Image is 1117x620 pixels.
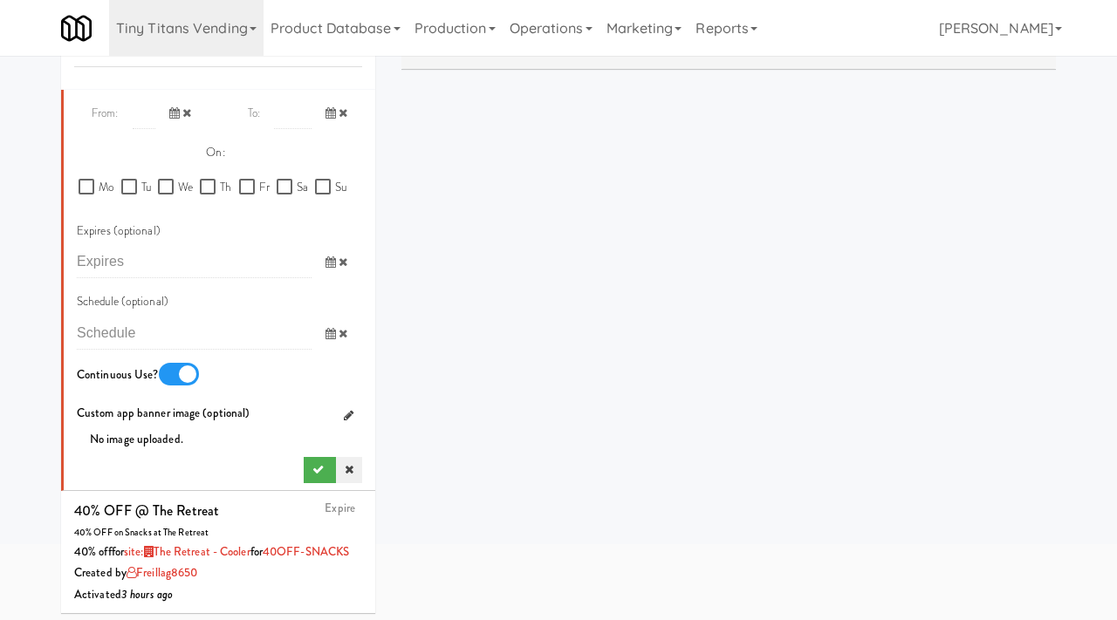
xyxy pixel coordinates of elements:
a: freillag8650 [127,564,197,581]
a: 40OFF-SNACKS [263,543,349,560]
a: site:The Retreat - Cooler [124,543,250,560]
span: Created by [74,564,197,581]
label: We [158,177,193,199]
input: Schedule [77,317,312,350]
span: From: [77,97,133,129]
a: Expire [325,500,355,516]
input: Expires [77,246,312,278]
input: We [158,181,178,194]
div: 40% OFF @ The Retreat [74,498,219,524]
div: No image uploaded. [90,429,362,451]
input: Th [200,181,220,194]
label: Schedule (optional) [77,291,168,313]
input: Su [315,181,335,194]
label: Su [315,177,346,199]
li: Expire40% OFF @ The Retreat40% OFF on Snacks at The Retreat40% offforsite:The Retreat - Coolerfor... [61,491,375,612]
img: Micromart [61,13,92,44]
label: Mo [79,177,114,199]
label: Th [200,177,231,199]
div: 40% OFF on Snacks at The Retreat [74,524,362,542]
input: Fr [239,181,259,194]
div: 40% off [74,542,362,563]
label: Expires (optional) [77,221,161,242]
label: Tu [121,177,151,199]
input: Mo [79,181,99,194]
div: Continuous Use? [77,363,207,390]
i: 3 hours ago [121,586,173,603]
label: Sa [277,177,308,199]
input: Sa [277,181,297,194]
span: for [112,543,250,560]
label: Fr [239,177,270,199]
label: On: [206,142,225,164]
input: Tu [121,181,141,194]
span: for [250,543,350,560]
span: Custom app banner image (optional) [77,405,250,421]
span: Activated [74,586,173,603]
span: To: [233,97,274,129]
